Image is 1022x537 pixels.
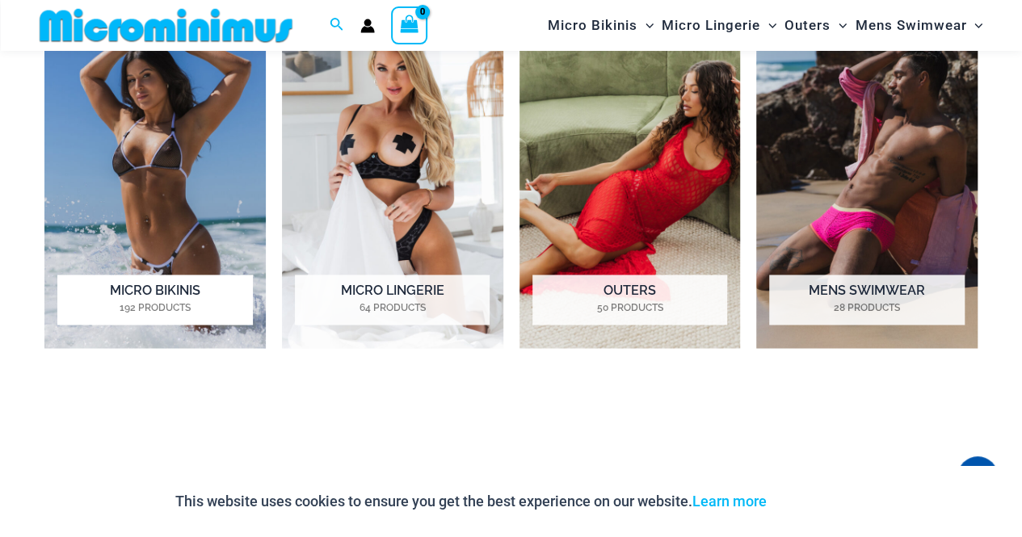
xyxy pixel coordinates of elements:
[33,7,299,44] img: MM SHOP LOGO FLAT
[637,5,654,46] span: Menu Toggle
[282,5,503,348] a: Visit product category Micro Lingerie
[658,5,780,46] a: Micro LingerieMenu ToggleMenu Toggle
[532,275,727,325] h2: Outers
[855,5,966,46] span: Mens Swimwear
[44,391,978,512] iframe: TrustedSite Certified
[548,5,637,46] span: Micro Bikinis
[662,5,760,46] span: Micro Lingerie
[779,482,847,521] button: Accept
[831,5,847,46] span: Menu Toggle
[769,300,964,315] mark: 28 Products
[175,489,767,514] p: This website uses cookies to ensure you get the best experience on our website.
[282,5,503,348] img: Micro Lingerie
[851,5,986,46] a: Mens SwimwearMenu ToggleMenu Toggle
[295,275,490,325] h2: Micro Lingerie
[780,5,851,46] a: OutersMenu ToggleMenu Toggle
[760,5,776,46] span: Menu Toggle
[769,275,964,325] h2: Mens Swimwear
[692,493,767,510] a: Learn more
[532,300,727,315] mark: 50 Products
[44,5,266,348] a: Visit product category Micro Bikinis
[519,5,741,348] img: Outers
[756,5,978,348] a: Visit product category Mens Swimwear
[966,5,982,46] span: Menu Toggle
[784,5,831,46] span: Outers
[57,275,252,325] h2: Micro Bikinis
[519,5,741,348] a: Visit product category Outers
[295,300,490,315] mark: 64 Products
[57,300,252,315] mark: 192 Products
[541,2,990,48] nav: Site Navigation
[44,5,266,348] img: Micro Bikinis
[756,5,978,348] img: Mens Swimwear
[544,5,658,46] a: Micro BikinisMenu ToggleMenu Toggle
[391,6,428,44] a: View Shopping Cart, empty
[360,19,375,33] a: Account icon link
[330,15,344,36] a: Search icon link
